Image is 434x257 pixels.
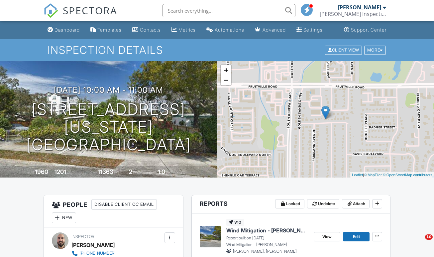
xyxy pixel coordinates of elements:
[252,24,288,36] a: Advanced
[129,168,132,175] div: 2
[350,172,434,178] div: |
[48,44,386,56] h1: Inspection Details
[63,3,117,17] span: SPECTORA
[91,199,157,210] div: Disable Client CC Email
[11,101,206,153] h1: [STREET_ADDRESS][US_STATE] [GEOGRAPHIC_DATA]
[158,168,165,175] div: 1.0
[425,234,433,240] span: 10
[169,24,198,36] a: Metrics
[364,173,382,177] a: © MapTiler
[54,85,163,94] h3: [DATE] 10:00 am - 11:00 am
[383,173,432,177] a: © OpenStreetMap contributors
[204,24,247,36] a: Automations (Basic)
[294,24,325,36] a: Settings
[114,170,123,175] span: sq.ft.
[27,170,34,175] span: Built
[364,46,386,55] div: More
[325,46,362,55] div: Client View
[221,65,231,75] a: Zoom in
[221,75,231,85] a: Zoom out
[320,11,386,17] div: Russell Inspections
[215,27,244,33] div: Automations
[54,168,66,175] div: 1201
[44,9,117,23] a: SPECTORA
[351,27,386,33] div: Support Center
[98,168,113,175] div: 11363
[71,240,115,250] div: [PERSON_NAME]
[97,27,122,33] div: Templates
[44,3,58,18] img: The Best Home Inspection Software - Spectora
[79,251,116,256] div: [PHONE_NUMBER]
[411,234,427,250] iframe: Intercom live chat
[341,24,389,36] a: Support Center
[324,47,364,52] a: Client View
[71,234,94,239] span: Inspector
[130,24,163,36] a: Contacts
[338,4,381,11] div: [PERSON_NAME]
[352,173,363,177] a: Leaflet
[83,170,97,175] span: Lot Size
[52,212,76,223] div: New
[35,168,48,175] div: 1960
[45,24,82,36] a: Dashboard
[88,24,124,36] a: Templates
[140,27,161,33] div: Contacts
[71,250,148,257] a: [PHONE_NUMBER]
[133,170,152,175] span: bedrooms
[166,170,185,175] span: bathrooms
[263,27,286,33] div: Advanced
[163,4,295,17] input: Search everything...
[44,195,183,227] h3: People
[54,27,80,33] div: Dashboard
[67,170,76,175] span: sq. ft.
[303,27,323,33] div: Settings
[178,27,196,33] div: Metrics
